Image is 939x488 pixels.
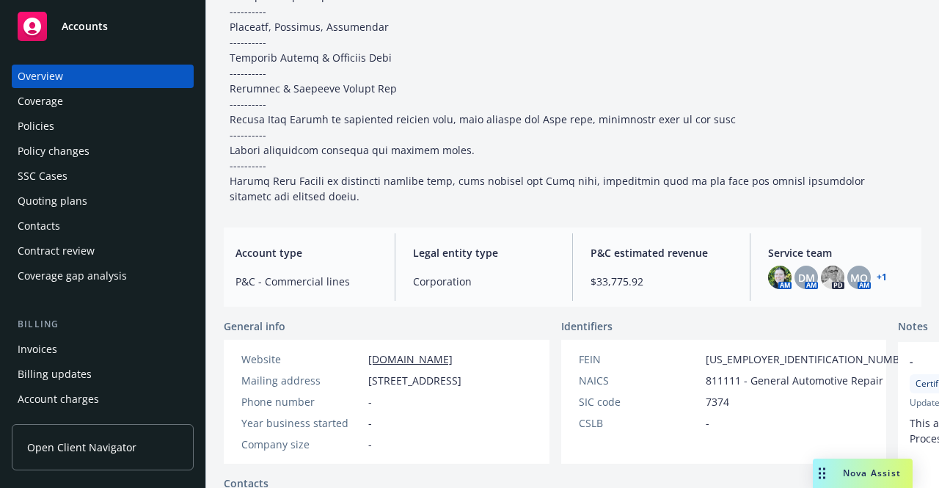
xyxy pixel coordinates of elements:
a: Account charges [12,387,194,411]
span: - [368,394,372,409]
div: Account charges [18,387,99,411]
span: Notes [898,318,928,336]
div: NAICS [579,373,700,388]
div: Policies [18,114,54,138]
span: [STREET_ADDRESS] [368,373,461,388]
span: General info [224,318,285,334]
div: Contacts [18,214,60,238]
a: Coverage gap analysis [12,264,194,288]
a: +1 [877,273,887,282]
span: DM [798,270,815,285]
div: Drag to move [813,459,831,488]
span: - [368,437,372,452]
a: Contract review [12,239,194,263]
img: photo [821,266,844,289]
a: Contacts [12,214,194,238]
span: - [706,415,709,431]
div: Phone number [241,394,362,409]
span: 7374 [706,394,729,409]
span: - [368,415,372,431]
span: Legal entity type [413,245,555,261]
div: Contract review [18,239,95,263]
div: SSC Cases [18,164,67,188]
span: MQ [850,270,868,285]
div: Coverage [18,90,63,113]
a: SSC Cases [12,164,194,188]
span: Account type [235,245,377,261]
div: Website [241,352,362,367]
div: Mailing address [241,373,362,388]
span: [US_EMPLOYER_IDENTIFICATION_NUMBER] [706,352,916,367]
span: Corporation [413,274,555,289]
span: Identifiers [561,318,613,334]
span: Open Client Navigator [27,440,136,455]
span: Nova Assist [843,467,901,479]
div: FEIN [579,352,700,367]
span: P&C - Commercial lines [235,274,377,289]
div: Coverage gap analysis [18,264,127,288]
div: Year business started [241,415,362,431]
a: Quoting plans [12,189,194,213]
a: Billing updates [12,363,194,386]
a: Coverage [12,90,194,113]
a: [DOMAIN_NAME] [368,352,453,366]
div: Overview [18,65,63,88]
span: 811111 - General Automotive Repair [706,373,883,388]
button: Nova Assist [813,459,913,488]
a: Policy changes [12,139,194,163]
div: Policy changes [18,139,89,163]
a: Invoices [12,338,194,361]
div: Company size [241,437,362,452]
span: P&C estimated revenue [591,245,732,261]
span: $33,775.92 [591,274,732,289]
div: CSLB [579,415,700,431]
a: Policies [12,114,194,138]
div: SIC code [579,394,700,409]
div: Billing updates [18,363,92,386]
span: Service team [768,245,910,261]
div: Quoting plans [18,189,87,213]
div: Invoices [18,338,57,361]
div: Billing [12,317,194,332]
span: Accounts [62,21,108,32]
img: photo [768,266,792,289]
a: Accounts [12,6,194,47]
a: Overview [12,65,194,88]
